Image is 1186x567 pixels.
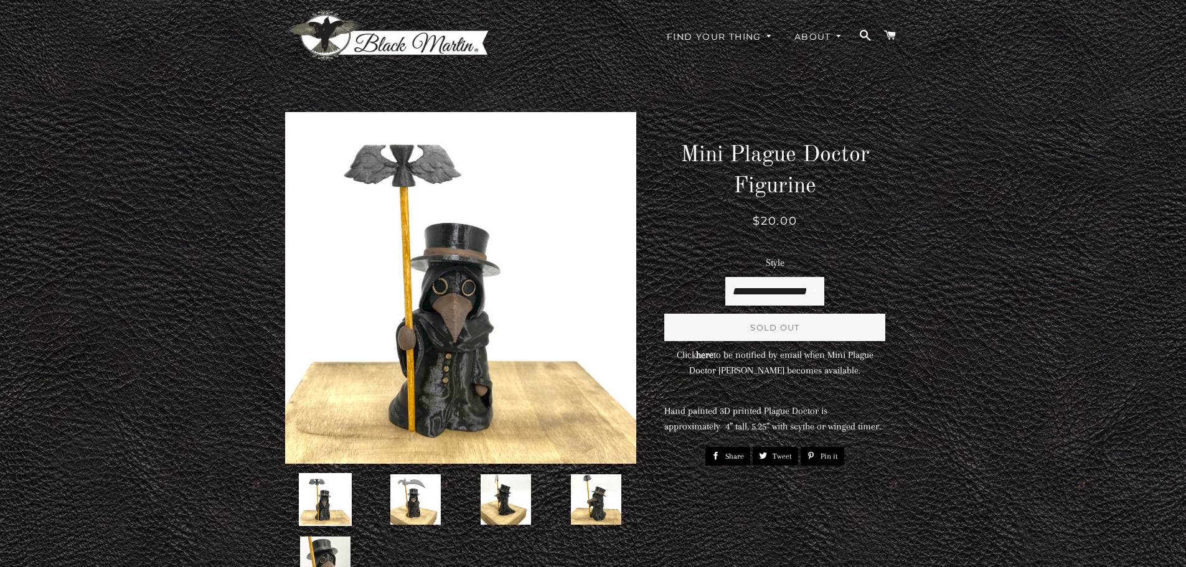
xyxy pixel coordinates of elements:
[479,473,532,526] img: Mini Plague Doctor Figurine
[285,9,491,62] img: Black Martin
[696,349,713,360] a: here
[299,473,352,526] img: Mini Plague Doctor Figurine
[389,473,442,526] img: Mini Plague Doctor Figurine
[753,214,798,228] span: $20.00
[664,347,885,378] p: Click to be notified by email when Mini Plague Doctor [PERSON_NAME] becomes available.
[285,112,637,464] img: Mini Plague Doctor Figurine
[821,447,844,466] span: Pin it
[725,447,750,466] span: Share
[750,322,799,332] span: Sold Out
[664,314,885,341] button: Sold Out
[664,255,885,271] label: Style
[570,473,623,526] img: Mini Plague Doctor Figurine
[664,140,885,203] h1: Mini Plague Doctor Figurine
[664,403,885,434] p: Hand painted 3D printed Plague Doctor is approximately 4” tall, 5.25” with scythe or winged timer.
[785,21,852,54] a: About
[773,447,798,466] span: Tweet
[657,21,783,54] a: Find Your Thing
